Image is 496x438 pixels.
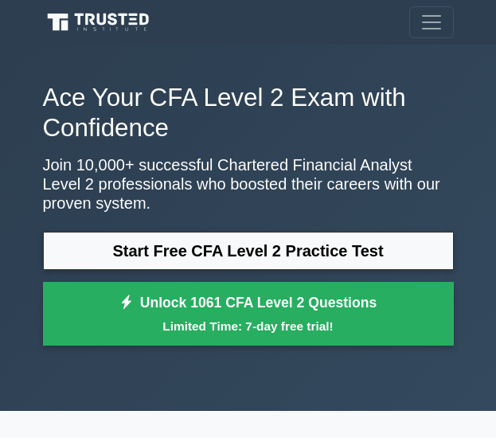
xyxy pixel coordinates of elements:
[43,83,454,143] h1: Ace Your CFA Level 2 Exam with Confidence
[43,155,454,213] p: Join 10,000+ successful Chartered Financial Analyst Level 2 professionals who boosted their caree...
[409,6,454,38] button: Toggle navigation
[43,282,454,346] a: Unlock 1061 CFA Level 2 QuestionsLimited Time: 7-day free trial!
[63,317,434,335] small: Limited Time: 7-day free trial!
[43,232,454,270] a: Start Free CFA Level 2 Practice Test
